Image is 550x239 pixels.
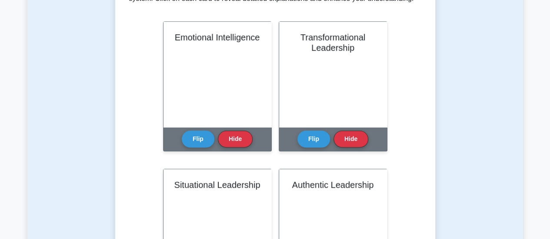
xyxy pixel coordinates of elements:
h2: Situational Leadership [174,180,261,190]
button: Flip [297,131,330,147]
h2: Authentic Leadership [290,180,377,190]
button: Hide [333,131,368,147]
h2: Emotional Intelligence [174,32,261,43]
h2: Transformational Leadership [290,32,377,53]
button: Hide [218,131,253,147]
button: Flip [182,131,214,147]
